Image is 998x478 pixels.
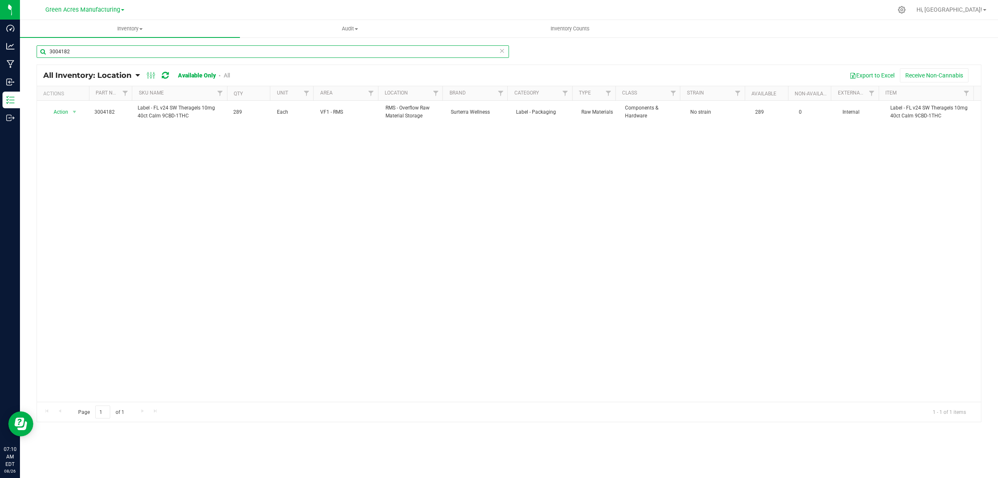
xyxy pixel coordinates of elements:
span: Label - Packaging [516,108,571,116]
button: Receive Non-Cannabis [900,68,968,82]
a: Unit [277,90,288,96]
span: Internal [842,108,880,116]
span: Raw Materials [581,108,615,116]
span: Label - FL v24 SW Theragels 10mg 40ct Calm 9CBD-1THC [890,104,976,120]
a: All [224,72,230,79]
span: Page of 1 [71,406,131,418]
a: Inventory [20,20,240,37]
span: Action [47,106,69,118]
span: RMS - Overflow Raw Material Storage [385,104,441,120]
span: select [69,106,80,118]
a: Filter [865,86,878,100]
span: Green Acres Manufacturing [45,6,120,13]
a: Inventory Counts [460,20,680,37]
span: All Inventory: Location [43,71,131,80]
inline-svg: Outbound [6,114,15,122]
inline-svg: Analytics [6,42,15,50]
a: Filter [213,86,227,100]
a: Filter [364,86,378,100]
a: Filter [429,86,442,100]
span: Components & Hardware [625,104,680,120]
a: External/Internal [838,90,888,96]
span: Label - FL v24 SW Theragels 10mg 40ct Calm 9CBD-1THC [138,104,223,120]
inline-svg: Inventory [6,96,15,104]
inline-svg: Manufacturing [6,60,15,68]
a: Location [385,90,408,96]
button: Export to Excel [844,68,900,82]
div: Actions [43,91,86,97]
span: Hi, [GEOGRAPHIC_DATA]! [916,6,982,13]
a: Non-Available [795,91,832,97]
a: Item [885,90,897,96]
span: Inventory Counts [539,25,601,32]
a: Filter [118,86,132,100]
a: Filter [494,86,507,100]
p: 07:10 AM EDT [4,446,16,468]
p: 08/26 [4,468,16,474]
a: Qty [234,91,243,97]
a: Filter [558,86,572,100]
a: Area [320,90,333,96]
a: Filter [601,86,615,100]
span: No strain [690,108,746,116]
span: Clear [499,45,505,56]
span: 1 - 1 of 1 items [926,406,973,418]
span: 289 [755,108,789,116]
iframe: Resource center [8,411,33,436]
span: Audit [240,25,459,32]
a: SKU Name [139,90,164,96]
inline-svg: Dashboard [6,24,15,32]
a: Category [514,90,539,96]
a: Audit [240,20,460,37]
a: Filter [299,86,313,100]
a: Filter [666,86,680,100]
div: Manage settings [897,6,907,14]
span: 0 [799,108,832,116]
span: VF1 - RMS [320,108,375,116]
a: All Inventory: Location [43,71,136,80]
a: Strain [687,90,704,96]
a: Brand [450,90,466,96]
span: 289 [233,108,267,116]
a: Part Number [96,90,129,96]
a: Filter [731,86,745,100]
span: Each [277,108,311,116]
span: Inventory [20,25,240,32]
a: Available [751,91,776,97]
span: 3004182 [94,108,128,116]
input: Search Item Name, Retail Display Name, SKU, Part Number... [37,45,509,58]
a: Class [622,90,637,96]
a: Available Only [178,72,216,79]
inline-svg: Inbound [6,78,15,86]
a: Filter [960,86,973,100]
a: Type [579,90,591,96]
span: Surterra Wellness [451,108,506,116]
input: 1 [95,406,110,418]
